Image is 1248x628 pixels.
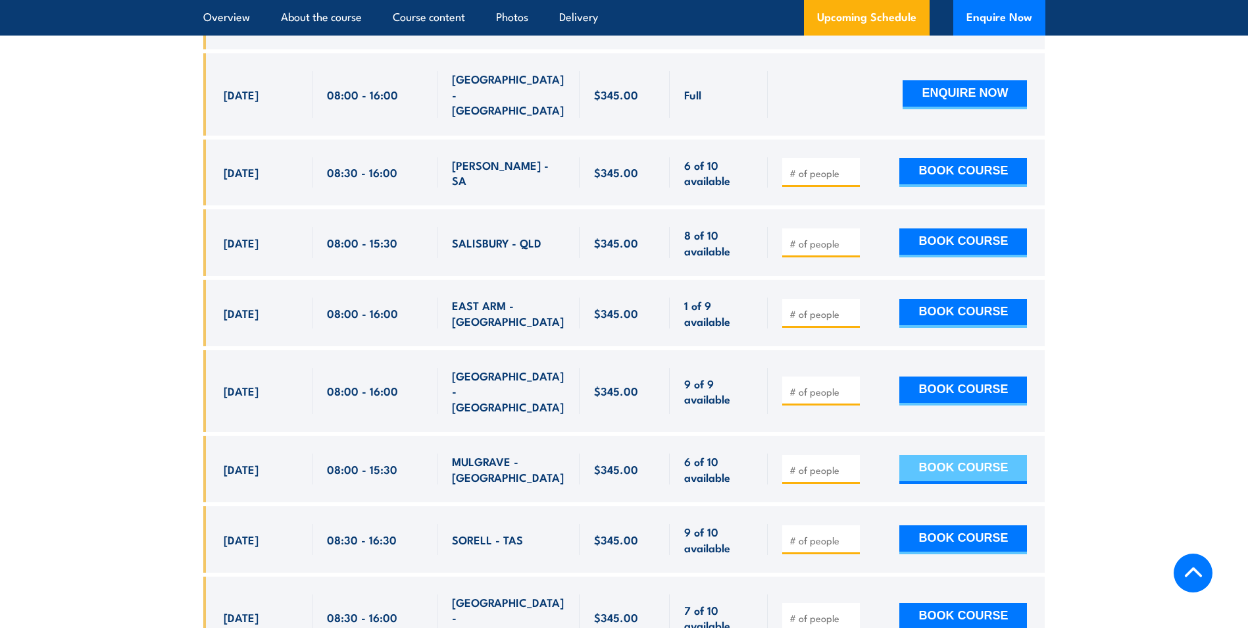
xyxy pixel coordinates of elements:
span: $345.00 [594,461,638,477]
span: $345.00 [594,383,638,398]
span: 08:00 - 16:00 [327,87,398,102]
span: 6 of 10 available [684,157,753,188]
span: [GEOGRAPHIC_DATA] - [GEOGRAPHIC_DATA] [452,368,565,414]
button: BOOK COURSE [899,377,1027,406]
span: [DATE] [224,383,259,398]
button: BOOK COURSE [899,228,1027,257]
input: # of people [789,167,855,180]
span: $345.00 [594,165,638,180]
input: # of people [789,385,855,398]
button: BOOK COURSE [899,158,1027,187]
span: SORELL - TAS [452,532,523,547]
button: BOOK COURSE [899,299,1027,328]
span: $345.00 [594,610,638,625]
span: 08:30 - 16:30 [327,532,397,547]
button: BOOK COURSE [899,455,1027,484]
span: $345.00 [594,235,638,250]
span: 9 of 10 available [684,524,753,555]
span: 8 of 10 available [684,227,753,258]
span: [DATE] [224,610,259,625]
span: [DATE] [224,165,259,180]
span: 08:30 - 16:00 [327,165,397,180]
span: 08:00 - 15:30 [327,461,397,477]
input: # of people [789,307,855,321]
span: 1 of 9 available [684,298,753,328]
span: 6 of 10 available [684,454,753,484]
span: [DATE] [224,87,259,102]
input: # of people [789,612,855,625]
span: $345.00 [594,532,638,547]
button: ENQUIRE NOW [903,80,1027,109]
span: 9 of 9 available [684,376,753,407]
span: [GEOGRAPHIC_DATA] - [GEOGRAPHIC_DATA] [452,71,565,117]
span: $345.00 [594,87,638,102]
span: 08:00 - 15:30 [327,235,397,250]
span: 08:00 - 16:00 [327,305,398,321]
span: 08:00 - 16:00 [327,383,398,398]
button: BOOK COURSE [899,525,1027,554]
span: [DATE] [224,305,259,321]
input: # of people [789,463,855,477]
span: MULGRAVE - [GEOGRAPHIC_DATA] [452,454,565,484]
span: [PERSON_NAME] - SA [452,157,565,188]
span: [DATE] [224,461,259,477]
span: EAST ARM - [GEOGRAPHIC_DATA] [452,298,565,328]
span: [DATE] [224,532,259,547]
span: [DATE] [224,235,259,250]
input: # of people [789,237,855,250]
span: Full [684,87,701,102]
span: $345.00 [594,305,638,321]
span: SALISBURY - QLD [452,235,541,250]
input: # of people [789,534,855,547]
span: 08:30 - 16:00 [327,610,397,625]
